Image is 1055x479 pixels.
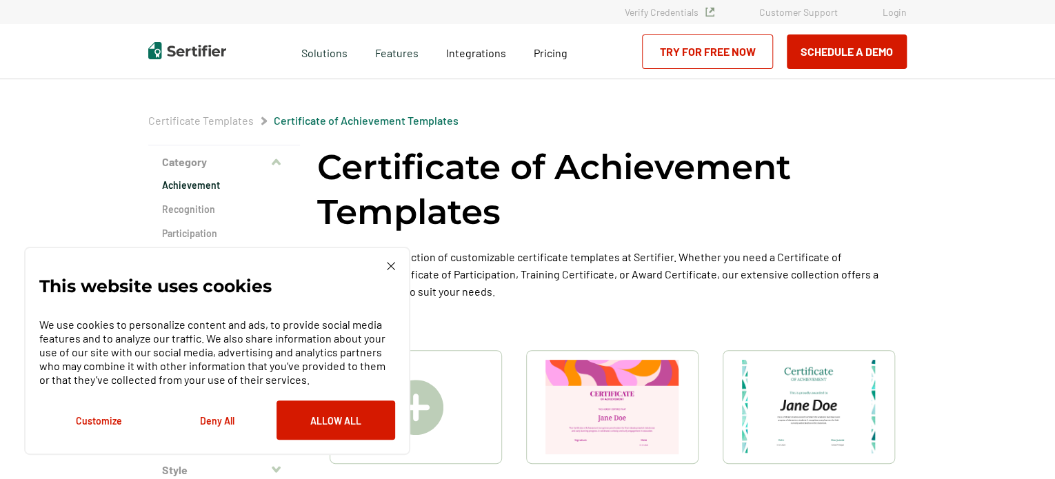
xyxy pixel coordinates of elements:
span: Integrations [446,46,506,59]
a: Customer Support [759,6,838,18]
div: Category [148,179,300,420]
a: Pricing [534,43,567,60]
button: Schedule a Demo [787,34,907,69]
a: Recognition [162,203,286,216]
img: Cookie Popup Close [387,262,395,270]
p: We use cookies to personalize content and ads, to provide social media features and to analyze ou... [39,318,395,387]
img: Create A Blank Certificate [388,380,443,435]
a: Verify Credentials [625,6,714,18]
p: Explore a wide selection of customizable certificate templates at Sertifier. Whether you need a C... [317,248,907,300]
button: Customize [39,400,158,440]
button: Deny All [158,400,277,440]
a: Try for Free Now [642,34,773,69]
p: This website uses cookies [39,279,272,293]
span: Pricing [534,46,567,59]
a: Certificate Templates [148,114,254,127]
h1: Certificate of Achievement Templates [317,145,907,234]
button: Allow All [277,400,395,440]
button: Category [148,145,300,179]
img: Certificate of Achievement for Preschool Template [545,360,679,454]
a: Certificate of Achievement Templates [274,114,459,127]
img: Verified [705,8,714,17]
div: Breadcrumb [148,114,459,128]
iframe: Chat Widget [986,413,1055,479]
span: Features [375,43,419,60]
a: Integrations [446,43,506,60]
span: Certificate Templates [148,114,254,128]
a: Login [883,6,907,18]
a: Participation [162,227,286,241]
a: Achievement [162,179,286,192]
span: Solutions [301,43,348,60]
img: Certificate of Achievement for Elementary Students Template [742,360,876,454]
img: Sertifier | Digital Credentialing Platform [148,42,226,59]
span: Certificate of Achievement Templates [274,114,459,128]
